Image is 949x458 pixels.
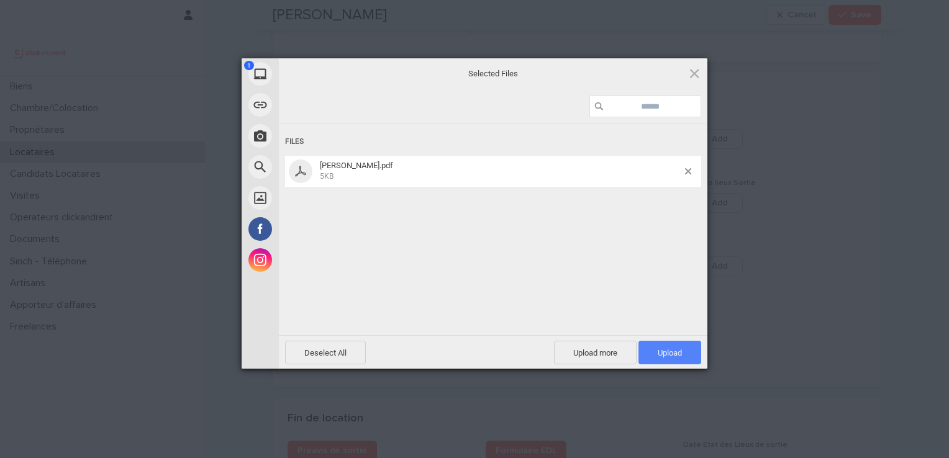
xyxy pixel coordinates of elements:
[320,161,393,170] span: [PERSON_NAME].pdf
[242,120,391,151] div: Take Photo
[554,341,637,364] span: Upload more
[242,182,391,213] div: Unsplash
[242,213,391,245] div: Facebook
[658,348,682,357] span: Upload
[369,68,617,79] span: Selected Files
[242,89,391,120] div: Link (URL)
[242,58,391,89] div: My Device
[638,341,701,364] span: Upload
[242,245,391,276] div: Instagram
[244,61,254,70] span: 1
[285,341,366,364] span: Deselect All
[688,66,701,80] span: Click here or hit ESC to close picker
[316,161,685,181] span: RIB Marie.pdf
[285,130,701,153] div: Files
[242,151,391,182] div: Web Search
[320,172,334,181] span: 5KB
